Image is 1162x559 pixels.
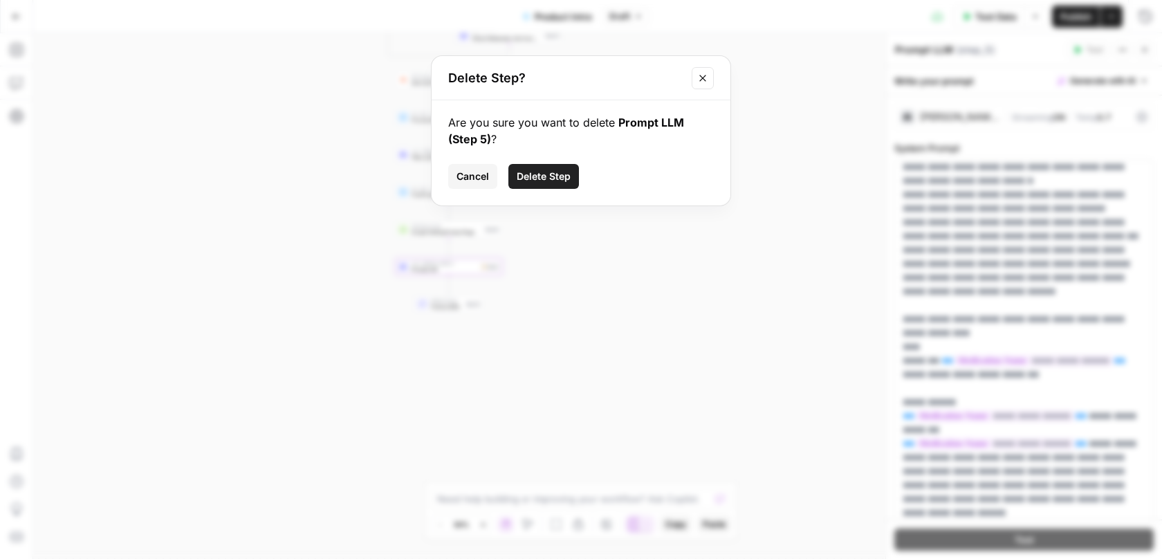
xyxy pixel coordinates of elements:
button: Delete Step [508,164,579,189]
span: Delete Step [517,169,571,183]
button: Cancel [448,164,497,189]
span: Cancel [456,169,489,183]
div: Are you sure you want to delete ? [448,114,714,147]
h2: Delete Step? [448,68,683,88]
button: Close modal [692,67,714,89]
